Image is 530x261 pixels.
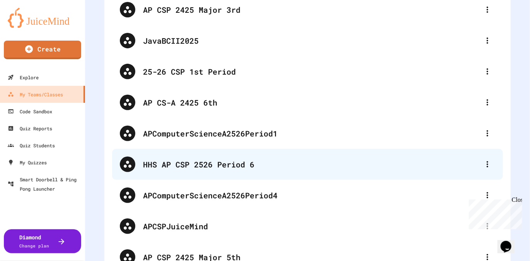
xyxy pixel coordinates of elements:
[143,97,480,108] div: AP CS-A 2425 6th
[112,25,503,56] div: JavaBCII2025
[8,124,52,133] div: Quiz Reports
[112,87,503,118] div: AP CS-A 2425 6th
[3,3,53,49] div: Chat with us now!Close
[8,141,55,150] div: Quiz Students
[112,149,503,180] div: HHS AP CSP 2526 Period 6
[8,8,77,28] img: logo-orange.svg
[143,4,480,15] div: AP CSP 2425 Major 3rd
[112,118,503,149] div: APComputerScienceA2526Period1
[4,229,81,253] button: DiamondChange plan
[20,243,49,249] span: Change plan
[8,90,63,99] div: My Teams/Classes
[143,189,480,201] div: APComputerScienceA2526Period4
[112,180,503,211] div: APComputerScienceA2526Period4
[143,66,480,77] div: 25-26 CSP 1st Period
[143,220,480,232] div: APCSPJuiceMind
[20,233,49,249] div: Diamond
[143,159,480,170] div: HHS AP CSP 2526 Period 6
[8,175,82,193] div: Smart Doorbell & Ping Pong Launcher
[112,56,503,87] div: 25-26 CSP 1st Period
[143,35,480,46] div: JavaBCII2025
[8,158,47,167] div: My Quizzes
[466,196,522,229] iframe: chat widget
[143,128,480,139] div: APComputerScienceA2526Period1
[8,107,52,116] div: Code Sandbox
[8,73,39,82] div: Explore
[498,230,522,253] iframe: chat widget
[4,41,81,59] a: Create
[112,211,503,242] div: APCSPJuiceMind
